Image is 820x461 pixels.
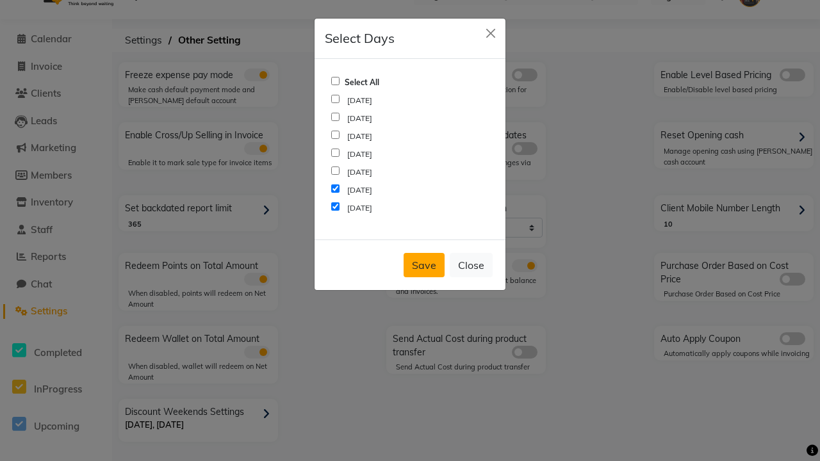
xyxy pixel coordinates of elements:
label: [DATE] [347,95,372,106]
label: [DATE] [347,202,372,214]
label: Select All [345,77,379,88]
button: Close [450,253,493,277]
button: Save [404,253,445,277]
label: [DATE] [347,184,372,196]
label: [DATE] [347,149,372,160]
label: [DATE] [347,166,372,178]
h5: Select Days [325,29,395,48]
label: [DATE] [347,113,372,124]
label: [DATE] [347,131,372,142]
